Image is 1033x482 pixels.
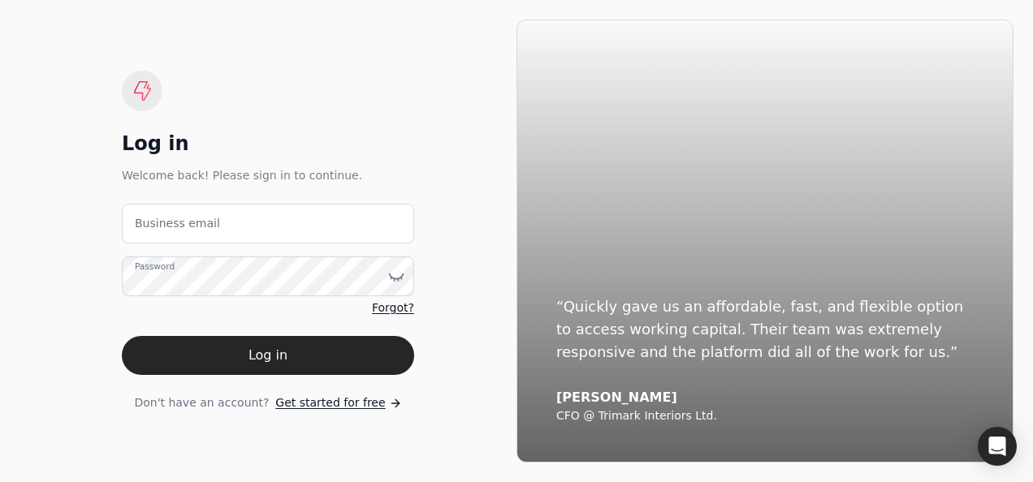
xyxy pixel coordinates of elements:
[372,299,414,316] a: Forgot?
[556,409,974,424] div: CFO @ Trimark Interiors Ltd.
[275,394,401,411] a: Get started for free
[122,336,414,375] button: Log in
[134,394,269,411] span: Don't have an account?
[122,131,414,157] div: Log in
[556,295,974,364] div: “Quickly gave us an affordable, fast, and flexible option to access working capital. Their team w...
[122,166,414,184] div: Welcome back! Please sign in to continue.
[978,427,1017,466] div: Open Intercom Messenger
[135,215,220,232] label: Business email
[556,389,974,406] div: [PERSON_NAME]
[135,260,175,273] label: Password
[275,394,385,411] span: Get started for free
